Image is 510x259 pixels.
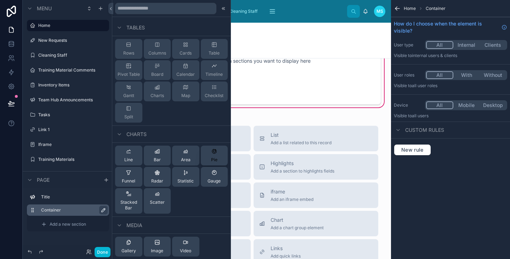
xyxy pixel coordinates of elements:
button: Table [201,39,228,59]
span: Charts [151,93,164,98]
label: Container [41,207,103,213]
span: Gallery [121,248,136,254]
span: Add a new section [50,221,86,227]
span: Split [124,114,133,120]
span: Columns [148,50,166,56]
span: iframe [271,188,313,195]
span: Checklist [205,93,223,98]
span: Container [426,6,446,11]
span: Add quick links [271,253,301,259]
button: Mobile [453,101,480,109]
button: All [426,101,453,109]
span: Rows [123,50,134,56]
label: Inventory Items [38,82,108,88]
span: all users [412,113,429,118]
span: Media [126,222,142,229]
span: Pie [211,157,217,163]
span: Tables [126,24,145,31]
button: Gauge [201,167,228,187]
button: Video [172,237,199,257]
span: Calendar [176,72,195,77]
p: Visible to [394,83,507,89]
span: Board [151,72,163,77]
span: All user roles [412,83,437,88]
a: Iframe [38,142,108,147]
button: Calendar [172,60,199,80]
button: Image [144,237,171,257]
button: Area [172,146,199,165]
button: Columns [144,39,171,59]
button: New rule [394,144,431,156]
button: Radar [144,167,171,187]
label: New Requests [38,38,108,43]
button: Pie [201,146,228,165]
label: Link 1 [38,127,108,133]
button: Cards [172,39,199,59]
span: Timeline [205,72,223,77]
label: Team Hub Announcements [38,97,108,103]
span: Gantt [123,93,134,98]
span: Pivot Table [118,72,140,77]
span: Stacked Bar [118,199,140,211]
p: Visible to [394,113,507,119]
button: Timeline [201,60,228,80]
span: Video [180,248,191,254]
span: Scatter [150,199,165,205]
span: New rule [398,147,426,153]
button: Stacked Bar [115,188,142,214]
button: Clients [480,41,506,49]
span: Home [404,6,416,11]
label: User roles [394,72,422,78]
span: Statistic [177,178,194,184]
span: Cards [180,50,192,56]
span: Add an iframe embed [271,197,313,202]
label: Training Materials [38,157,108,162]
label: Tasks [38,112,108,118]
span: Add a chart group element [271,225,324,231]
button: Rows [115,39,142,59]
span: Highlights [271,160,334,167]
label: Home [38,23,105,28]
label: Training Material Comments [38,67,108,73]
label: Cleaning Staff [38,52,108,58]
div: scrollable content [136,4,347,19]
span: Add a section to highlights fields [271,168,334,174]
button: iframeAdd an iframe embed [254,182,378,208]
span: Image [151,248,163,254]
button: Checklist [201,81,228,101]
button: Done [95,247,110,257]
span: Page [37,176,50,184]
span: Radar [151,178,163,184]
span: Bar [154,157,161,163]
span: Table [209,50,220,56]
button: ListAdd a list related to this record [254,126,378,151]
button: Pivot Table [115,60,142,80]
span: Area [181,157,191,163]
button: Internal [453,41,480,49]
button: Funnel [115,167,142,187]
span: Chart [271,216,324,224]
button: ChartAdd a chart group element [254,211,378,236]
div: Configure which sections you want to display here [135,29,369,93]
button: Statistic [172,167,199,187]
label: User type [394,42,422,48]
button: Scatter [144,188,171,214]
span: Custom rules [405,126,444,134]
span: Add a list related to this record [271,140,331,146]
button: Without [480,71,506,79]
button: Split [115,103,142,123]
button: With [453,71,480,79]
button: Desktop [480,101,506,109]
button: All [426,71,453,79]
button: Charts [144,81,171,101]
button: Line [115,146,142,165]
button: Gantt [115,81,142,101]
label: Device [394,102,422,108]
span: Internal users & clients [412,53,457,58]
